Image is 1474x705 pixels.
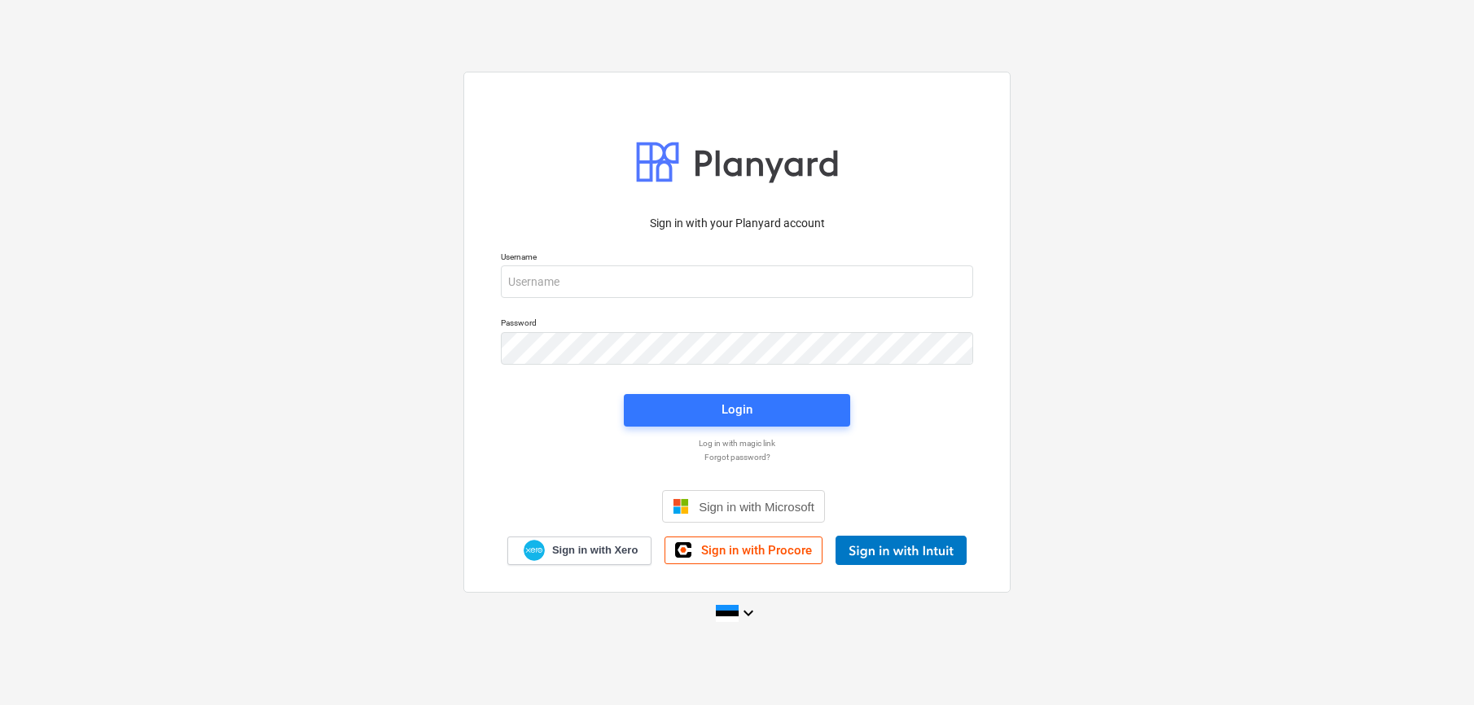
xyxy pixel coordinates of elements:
span: Sign in with Microsoft [699,500,814,514]
input: Username [501,265,973,298]
span: Sign in with Procore [701,543,812,558]
p: Password [501,317,973,331]
a: Forgot password? [493,452,981,462]
button: Login [624,394,850,427]
a: Sign in with Xero [507,536,652,565]
span: Sign in with Xero [552,543,638,558]
a: Log in with magic link [493,438,981,449]
img: Microsoft logo [673,498,689,515]
p: Username [501,252,973,265]
img: Xero logo [524,540,545,562]
p: Sign in with your Planyard account [501,215,973,232]
div: Login [722,399,752,420]
a: Sign in with Procore [665,536,823,564]
i: keyboard_arrow_down [739,603,758,623]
